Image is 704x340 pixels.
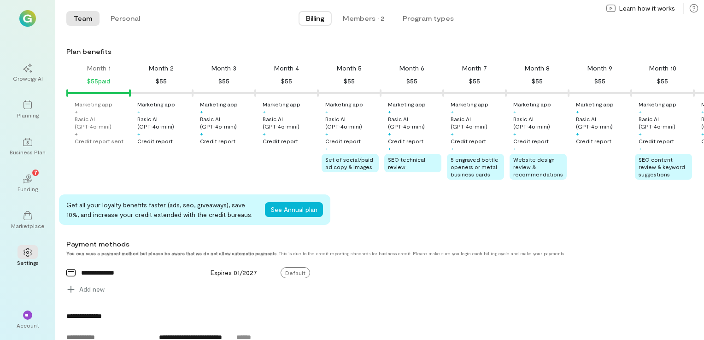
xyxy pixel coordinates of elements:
div: Month 8 [525,64,550,73]
div: Month 2 [149,64,174,73]
div: Basic AI (GPT‑4o‑mini) [639,115,692,130]
div: Credit report [263,137,298,145]
div: + [388,130,391,137]
div: This is due to the credit reporting standards for business credit. Please make sure you login eac... [66,251,637,256]
div: Get all your loyalty benefits faster (ads, seo, giveaways), save 10%, and increase your credit ex... [66,200,258,219]
div: + [451,108,454,115]
div: Month 3 [211,64,236,73]
div: + [75,130,78,137]
a: Business Plan [11,130,44,163]
div: + [451,130,454,137]
div: $55 [594,76,605,87]
div: + [137,130,141,137]
div: Basic AI (GPT‑4o‑mini) [576,115,629,130]
div: Planning [17,111,39,119]
div: + [200,130,203,137]
span: Set of social/paid ad copy & images [325,156,373,170]
div: Marketing app [576,100,614,108]
div: Marketing app [639,100,676,108]
div: + [576,108,579,115]
span: Add new [79,285,105,294]
div: Marketing app [388,100,426,108]
div: + [576,130,579,137]
div: + [75,108,78,115]
div: Credit report [325,137,361,145]
div: Basic AI (GPT‑4o‑mini) [388,115,441,130]
div: $55 [532,76,543,87]
button: See Annual plan [265,202,323,217]
div: Settings [17,259,39,266]
span: Learn how it works [619,4,675,13]
div: Marketing app [263,100,300,108]
div: + [263,130,266,137]
div: Month 10 [649,64,676,73]
div: Basic AI (GPT‑4o‑mini) [513,115,567,130]
div: $55 [469,76,480,87]
div: $55 [281,76,292,87]
div: $55 [156,76,167,87]
div: Account [17,322,39,329]
span: Expires 01/2027 [211,269,257,276]
span: 5 engraved bottle openers or metal business cards [451,156,499,177]
div: Members · 2 [343,14,384,23]
div: Basic AI (GPT‑4o‑mini) [200,115,253,130]
a: Marketplace [11,204,44,237]
div: + [639,108,642,115]
div: Credit report [451,137,486,145]
a: Settings [11,240,44,274]
div: $55 [218,76,229,87]
div: Credit report [388,137,423,145]
div: + [325,130,329,137]
a: Planning [11,93,44,126]
div: + [325,108,329,115]
div: Growegy AI [13,75,43,82]
div: + [200,108,203,115]
div: Plan benefits [66,47,700,56]
div: + [639,145,642,152]
span: Default [281,267,310,278]
div: $55 [657,76,668,87]
div: Credit report sent [75,137,123,145]
span: SEO technical review [388,156,425,170]
div: Payment methods [66,240,637,249]
div: Credit report [513,137,549,145]
div: Basic AI (GPT‑4o‑mini) [451,115,504,130]
span: Website design review & recommendations [513,156,563,177]
div: + [513,130,516,137]
span: SEO content review & keyword suggestions [639,156,685,177]
div: Month 6 [399,64,424,73]
div: Month 7 [462,64,487,73]
div: Month 5 [337,64,362,73]
div: Month 4 [274,64,299,73]
div: $55 [406,76,417,87]
button: Program types [395,11,461,26]
div: Marketing app [325,100,363,108]
div: Credit report [576,137,611,145]
strong: You can save a payment method but please be aware that we do not allow automatic payments. [66,251,277,256]
div: + [451,145,454,152]
div: Business Plan [10,148,46,156]
div: + [513,108,516,115]
span: Billing [306,14,324,23]
div: $55 paid [87,76,110,87]
div: Credit report [639,137,674,145]
div: + [263,108,266,115]
div: Basic AI (GPT‑4o‑mini) [263,115,316,130]
a: Funding [11,167,44,200]
div: Marketing app [200,100,238,108]
div: + [388,108,391,115]
div: Basic AI (GPT‑4o‑mini) [137,115,191,130]
div: Basic AI (GPT‑4o‑mini) [75,115,128,130]
button: Team [66,11,100,26]
div: Marketing app [75,100,112,108]
div: Marketplace [11,222,45,229]
div: Marketing app [451,100,488,108]
div: Credit report [137,137,173,145]
div: Month 1 [87,64,111,73]
div: + [513,145,516,152]
span: 7 [34,168,37,176]
div: + [137,108,141,115]
div: Marketing app [513,100,551,108]
button: Personal [103,11,147,26]
a: Growegy AI [11,56,44,89]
